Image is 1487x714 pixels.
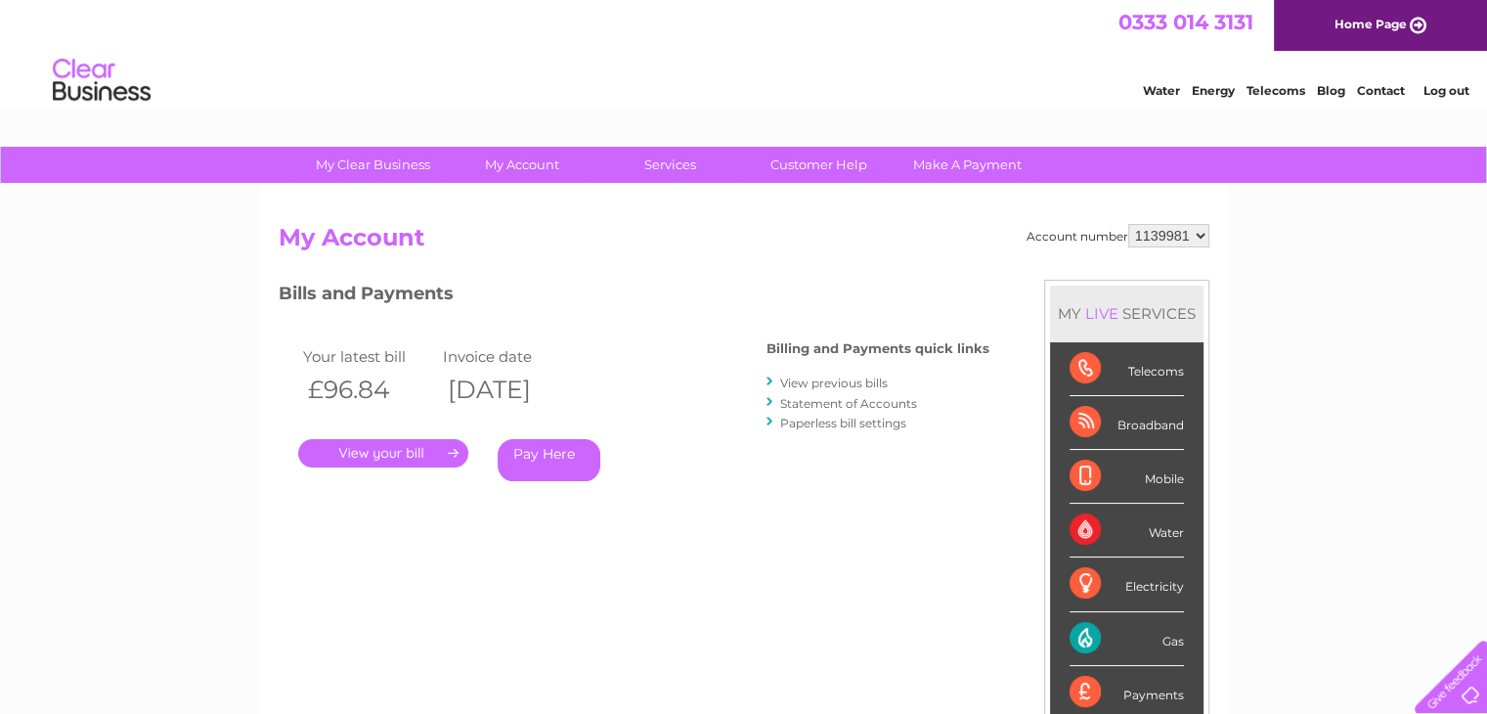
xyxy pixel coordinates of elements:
[1422,83,1468,98] a: Log out
[283,11,1206,95] div: Clear Business is a trading name of Verastar Limited (registered in [GEOGRAPHIC_DATA] No. 3667643...
[438,343,579,370] td: Invoice date
[498,439,600,481] a: Pay Here
[298,343,439,370] td: Your latest bill
[1070,612,1184,666] div: Gas
[1317,83,1345,98] a: Blog
[438,370,579,410] th: [DATE]
[1118,10,1253,34] a: 0333 014 3131
[298,370,439,410] th: £96.84
[1070,504,1184,558] div: Water
[780,396,917,411] a: Statement of Accounts
[1070,396,1184,450] div: Broadband
[441,147,602,183] a: My Account
[1246,83,1305,98] a: Telecoms
[298,439,468,468] a: .
[279,280,989,314] h3: Bills and Payments
[1070,558,1184,611] div: Electricity
[1143,83,1180,98] a: Water
[780,416,906,430] a: Paperless bill settings
[766,341,989,356] h4: Billing and Payments quick links
[738,147,899,183] a: Customer Help
[1027,224,1209,247] div: Account number
[292,147,454,183] a: My Clear Business
[590,147,751,183] a: Services
[279,224,1209,261] h2: My Account
[1070,450,1184,504] div: Mobile
[52,51,152,111] img: logo.png
[1050,286,1203,341] div: MY SERVICES
[1357,83,1405,98] a: Contact
[1192,83,1235,98] a: Energy
[1081,304,1122,323] div: LIVE
[1070,342,1184,396] div: Telecoms
[780,376,888,390] a: View previous bills
[887,147,1048,183] a: Make A Payment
